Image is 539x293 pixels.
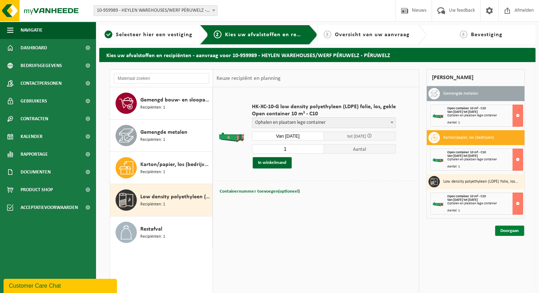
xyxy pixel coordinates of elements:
span: Recipiënten: 1 [140,137,165,143]
span: Overzicht van uw aanvraag [335,32,410,38]
span: Product Shop [21,181,53,199]
div: [PERSON_NAME] [426,69,525,86]
span: tot [DATE] [347,134,366,139]
span: Navigatie [21,21,43,39]
span: Recipiënten: 1 [140,104,165,111]
div: Keuze recipiënt en planning [213,70,284,87]
span: Open container 10 m³ - C10 [447,150,486,154]
span: 10-959989 - HEYLEN WAREHOUSES/WERF PÉRUWELZ - PÉRUWELZ [94,6,217,16]
span: Ophalen en plaatsen lege container [252,118,395,128]
span: Open container 10 m³ - C10 [447,194,486,198]
span: Selecteer hier een vestiging [116,32,192,38]
div: Aantal: 1 [447,121,523,125]
span: 10-959989 - HEYLEN WAREHOUSES/WERF PÉRUWELZ - PÉRUWELZ [94,5,218,16]
span: 4 [460,31,467,38]
span: Aantal [324,144,396,154]
span: Kies uw afvalstoffen en recipiënten [225,32,322,38]
strong: Van [DATE] tot [DATE] [447,110,478,114]
span: Open container 10 m³ - C10 [252,110,396,117]
span: Dashboard [21,39,47,57]
span: 1 [105,31,112,38]
a: 1Selecteer hier een vestiging [103,31,194,39]
div: Ophalen en plaatsen lege container [447,114,523,117]
span: Acceptatievoorwaarden [21,199,78,216]
div: Aantal: 1 [447,209,523,212]
span: Gemengde metalen [140,128,187,137]
div: Ophalen en plaatsen lege container [447,158,523,161]
span: Karton/papier, los (bedrijven) [140,160,210,169]
input: Materiaal zoeken [114,73,209,84]
span: Contracten [21,110,48,128]
button: Karton/papier, los (bedrijven) Recipiënten: 1 [110,152,213,184]
span: Bevestiging [471,32,502,38]
button: Gemengde metalen Recipiënten: 1 [110,120,213,152]
span: Bedrijfsgegevens [21,57,62,74]
span: Recipiënten: 1 [140,201,165,208]
strong: Van [DATE] tot [DATE] [447,154,478,158]
span: Open container 10 m³ - C10 [447,106,486,110]
h3: Karton/papier, los (bedrijven) [443,132,494,143]
div: Ophalen en plaatsen lege container [447,202,523,205]
h3: Low density polyethyleen (LDPE) folie, los, gekleurd [443,176,519,187]
span: Containernummer toevoegen(optioneel) [220,189,299,194]
span: Contactpersonen [21,74,62,92]
div: Aantal: 1 [447,165,523,168]
span: 2 [214,31,221,38]
span: Low density polyethyleen (LDPE) folie, los, gekleurd [140,193,210,201]
h3: Gemengde metalen [443,88,478,99]
a: Doorgaan [495,226,524,236]
span: Kalender [21,128,43,145]
iframe: chat widget [4,277,118,293]
span: Gemengd bouw- en sloopafval (inert en niet inert) [140,96,210,104]
span: 3 [324,31,331,38]
span: Documenten [21,163,51,181]
span: Rapportage [21,145,48,163]
button: Low density polyethyleen (LDPE) folie, los, gekleurd Recipiënten: 1 [110,184,213,216]
span: HK-XC-10-G low density polyethyleen (LDPE) folie, los, gekle [252,103,396,110]
span: Gebruikers [21,92,47,110]
strong: Van [DATE] tot [DATE] [447,198,478,202]
span: Recipiënten: 1 [140,233,165,240]
span: Recipiënten: 1 [140,169,165,176]
span: Ophalen en plaatsen lege container [252,117,396,128]
button: In winkelmand [253,157,292,168]
button: Gemengd bouw- en sloopafval (inert en niet inert) Recipiënten: 1 [110,87,213,120]
input: Selecteer datum [252,132,324,140]
h2: Kies uw afvalstoffen en recipiënten - aanvraag voor 10-959989 - HEYLEN WAREHOUSES/WERF PÉRUWELZ -... [99,48,535,62]
span: Restafval [140,225,162,233]
button: Containernummer toevoegen(optioneel) [219,187,300,197]
button: Restafval Recipiënten: 1 [110,216,213,248]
